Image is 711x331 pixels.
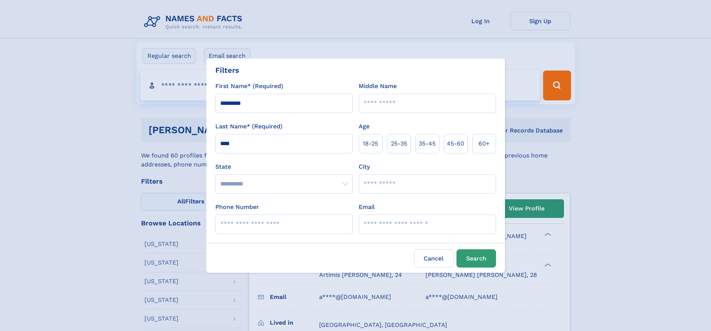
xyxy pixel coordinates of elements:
[414,249,453,268] label: Cancel
[359,122,369,131] label: Age
[478,139,490,148] span: 60+
[419,139,436,148] span: 35‑45
[215,65,239,76] div: Filters
[391,139,407,148] span: 25‑35
[215,203,259,212] label: Phone Number
[447,139,464,148] span: 45‑60
[359,162,370,171] label: City
[359,82,397,91] label: Middle Name
[363,139,378,148] span: 18‑25
[359,203,375,212] label: Email
[215,82,283,91] label: First Name* (Required)
[456,249,496,268] button: Search
[215,162,353,171] label: State
[215,122,283,131] label: Last Name* (Required)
